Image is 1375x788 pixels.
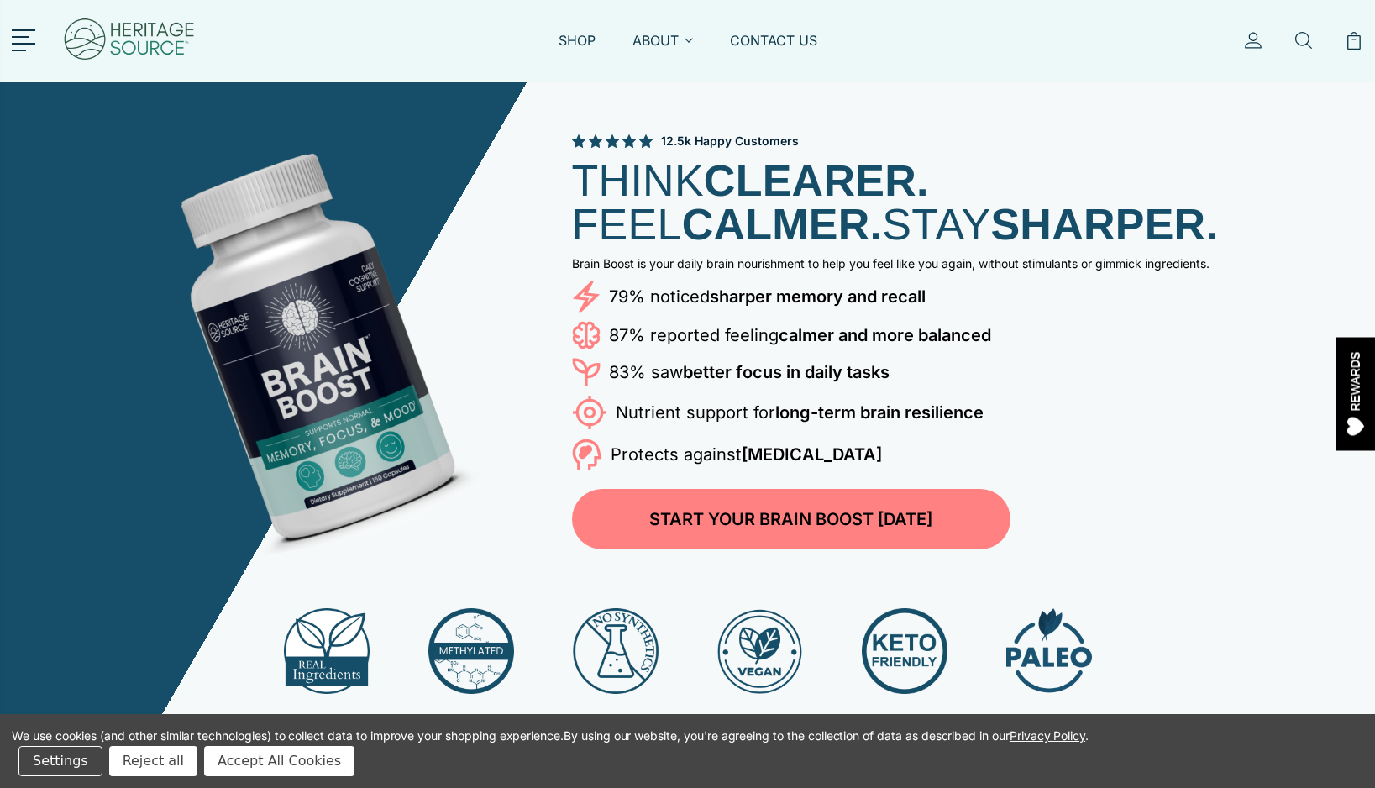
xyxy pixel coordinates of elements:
p: Brain Boost is your daily brain nourishment to help you feel like you again, without stimulants o... [572,256,1267,271]
span: We use cookies (and other similar technologies) to collect data to improve your shopping experien... [12,728,1089,743]
img: Heritage Source [62,8,197,74]
a: SHOP [559,31,596,70]
strong: better focus in daily tasks [683,362,890,382]
p: 79% noticed [609,283,926,310]
h1: THINK FEEL STAY [572,159,1267,246]
p: Nutrient support for [616,399,984,426]
button: Accept All Cookies [204,746,354,776]
strong: sharper memory and recall [710,286,926,307]
p: 87% reported feeling [609,322,991,349]
img: Methylated Vitamin Bs [428,608,514,694]
a: ABOUT [632,31,693,70]
button: Settings [18,746,102,776]
strong: CLEARER. [704,156,929,205]
strong: [MEDICAL_DATA] [742,444,882,465]
a: START YOUR BRAIN BOOST [DATE] [572,489,1010,549]
a: CONTACT US [730,31,817,70]
span: 12.5k Happy Customers [661,133,799,150]
strong: CALMER. [682,200,883,249]
p: 83% saw [609,359,890,386]
strong: long-term brain resilience [775,402,984,423]
strong: calmer and more balanced [779,325,991,345]
img: Real Ingredients [284,608,370,694]
button: Reject all [109,746,197,776]
img: Brain Boost Bottle [76,107,546,576]
img: No Synthetics [573,608,659,694]
img: Vegan [717,608,803,694]
strong: SHARPER. [990,200,1218,249]
img: Keto Friendly [862,608,947,694]
p: Protects against [611,441,882,468]
img: Paleo Friendly [1006,608,1092,694]
a: Privacy Policy [1010,728,1085,743]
